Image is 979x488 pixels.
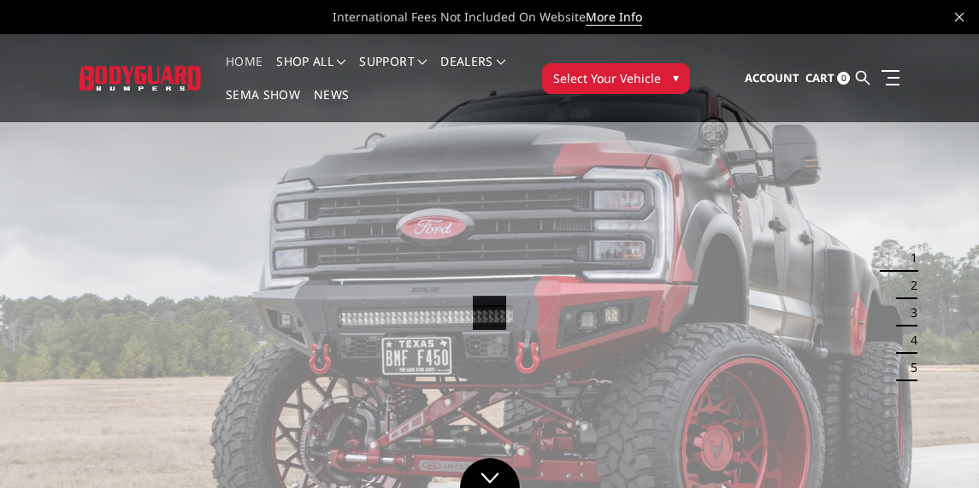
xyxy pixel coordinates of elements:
[226,56,262,89] a: Home
[359,56,427,89] a: Support
[276,56,345,89] a: shop all
[440,56,505,89] a: Dealers
[673,68,679,86] span: ▾
[745,70,799,85] span: Account
[805,70,835,85] span: Cart
[837,72,850,85] span: 0
[460,458,520,488] a: Click to Down
[745,56,799,102] a: Account
[80,66,202,90] img: BODYGUARD BUMPERS
[805,56,850,102] a: Cart 0
[314,89,349,122] a: News
[900,299,917,326] button: 3 of 5
[586,9,642,26] a: More Info
[900,326,917,354] button: 4 of 5
[542,63,690,94] button: Select Your Vehicle
[226,89,300,122] a: SEMA Show
[900,244,917,272] button: 1 of 5
[553,69,661,87] span: Select Your Vehicle
[900,354,917,381] button: 5 of 5
[900,272,917,299] button: 2 of 5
